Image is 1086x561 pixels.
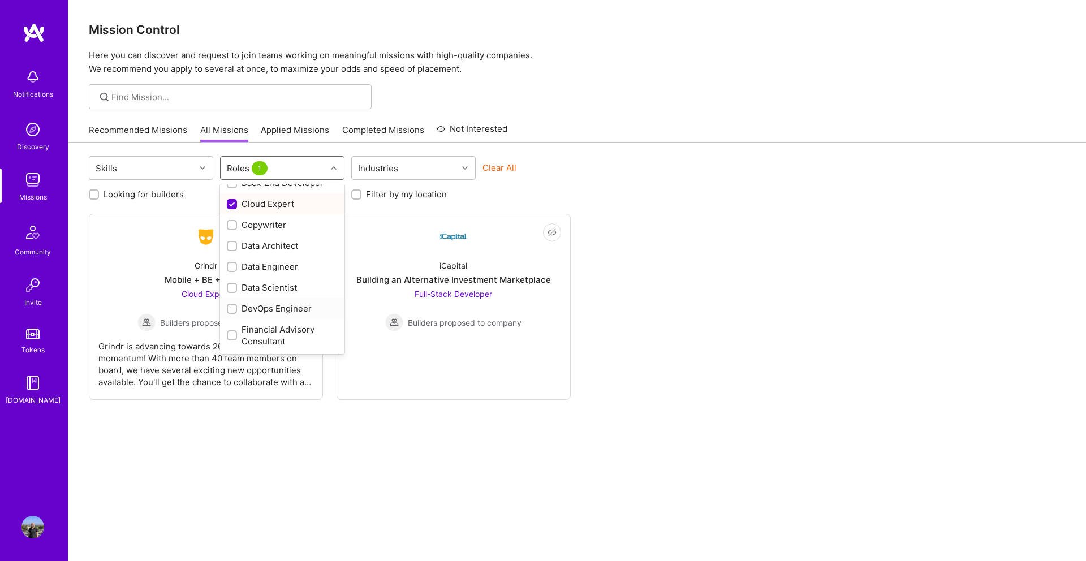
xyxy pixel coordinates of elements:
img: bell [21,66,44,88]
a: Company LogoiCapitalBuilding an Alternative Investment MarketplaceFull-Stack Developer Builders p... [346,223,561,390]
div: iCapital [439,260,467,271]
img: teamwork [21,169,44,191]
div: Invite [24,296,42,308]
img: Community [19,219,46,246]
div: Grindr is advancing towards 2025 with impressive momentum! With more than 40 team members on boar... [98,331,313,388]
img: logo [23,23,45,43]
div: Grindr [195,260,217,271]
button: Clear All [482,162,516,174]
label: Filter by my location [366,188,447,200]
div: DevOps Engineer [227,303,338,314]
img: User Avatar [21,516,44,538]
i: icon SearchGrey [98,90,111,103]
img: Builders proposed to company [385,313,403,331]
span: 1 [252,161,268,175]
div: Missions [19,191,47,203]
div: Data Engineer [227,261,338,273]
p: Here you can discover and request to join teams working on meaningful missions with high-quality ... [89,49,1066,76]
div: Mobile + BE + Cloud [165,274,247,286]
img: guide book [21,372,44,394]
div: Notifications [13,88,53,100]
div: [DOMAIN_NAME] [6,394,61,406]
span: Builders proposed to company [408,317,522,329]
a: Company LogoGrindrMobile + BE + CloudCloud Expert Builders proposed to companyBuilders proposed t... [98,223,313,390]
i: icon Chevron [200,165,205,171]
img: Company Logo [440,223,467,251]
div: Financial Advisory Consultant [227,323,338,347]
img: discovery [21,118,44,141]
div: Building an Alternative Investment Marketplace [356,274,551,286]
i: icon Chevron [331,165,337,171]
a: Not Interested [437,122,507,143]
div: Discovery [17,141,49,153]
div: Cloud Expert [227,198,338,210]
div: Data Architect [227,240,338,252]
img: tokens [26,329,40,339]
div: Industries [355,160,401,176]
h3: Mission Control [89,23,1066,37]
i: icon EyeClosed [548,228,557,237]
img: Company Logo [192,227,219,247]
a: All Missions [200,124,248,143]
span: Builders proposed to company [160,317,274,329]
input: Find Mission... [111,91,363,103]
img: Invite [21,274,44,296]
label: Looking for builders [104,188,184,200]
div: Community [15,246,51,258]
a: Completed Missions [342,124,424,143]
span: Cloud Expert [182,289,230,299]
span: Full-Stack Developer [415,289,492,299]
img: Builders proposed to company [137,313,156,331]
i: icon Chevron [462,165,468,171]
a: Applied Missions [261,124,329,143]
div: Tokens [21,344,45,356]
div: Roles [224,160,273,176]
a: User Avatar [19,516,47,538]
div: Copywriter [227,219,338,231]
div: Data Scientist [227,282,338,294]
a: Recommended Missions [89,124,187,143]
div: Skills [93,160,120,176]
